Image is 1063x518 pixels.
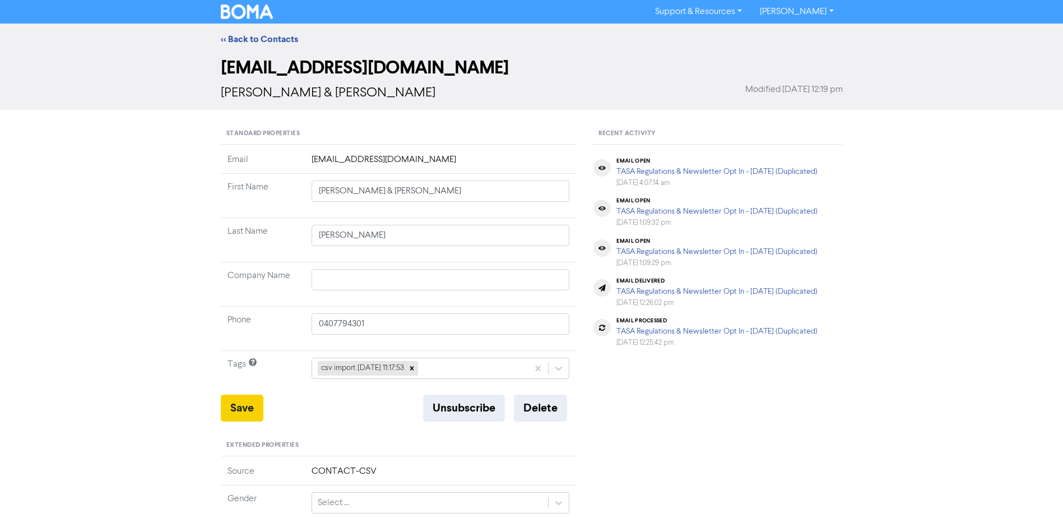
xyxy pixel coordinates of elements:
td: Phone [221,307,305,351]
button: Save [221,395,263,422]
div: email open [616,238,818,244]
a: Support & Resources [646,3,751,21]
td: Email [221,153,305,174]
td: CONTACT-CSV [305,465,577,485]
td: [EMAIL_ADDRESS][DOMAIN_NAME] [305,153,577,174]
a: TASA Regulations & Newsletter Opt In - [DATE] (Duplicated) [616,248,818,256]
div: Recent Activity [593,123,842,145]
iframe: Chat Widget [1007,464,1063,518]
span: Modified [DATE] 12:19 pm [745,83,843,96]
div: csv import [DATE] 11:17:53 [318,361,406,376]
div: [DATE] 12:26:02 pm [616,298,818,308]
span: [PERSON_NAME] & [PERSON_NAME] [221,86,435,100]
button: Delete [514,395,567,422]
td: Source [221,465,305,485]
div: Standard Properties [221,123,577,145]
div: Select ... [318,496,349,510]
div: Extended Properties [221,435,577,456]
div: [DATE] 1:09:32 pm [616,218,818,228]
div: [DATE] 4:07:14 am [616,178,818,188]
div: email open [616,158,818,164]
h2: [EMAIL_ADDRESS][DOMAIN_NAME] [221,57,843,78]
td: Tags [221,351,305,395]
a: TASA Regulations & Newsletter Opt In - [DATE] (Duplicated) [616,168,818,175]
img: BOMA Logo [221,4,273,19]
div: email processed [616,317,818,324]
a: TASA Regulations & Newsletter Opt In - [DATE] (Duplicated) [616,288,818,295]
div: email open [616,197,818,204]
div: email delivered [616,277,818,284]
div: [DATE] 12:25:42 pm [616,337,818,348]
a: << Back to Contacts [221,34,298,45]
button: Unsubscribe [423,395,505,422]
div: [DATE] 1:09:29 pm [616,258,818,269]
td: First Name [221,174,305,218]
a: [PERSON_NAME] [751,3,842,21]
a: TASA Regulations & Newsletter Opt In - [DATE] (Duplicated) [616,327,818,335]
a: TASA Regulations & Newsletter Opt In - [DATE] (Duplicated) [616,207,818,215]
td: Last Name [221,218,305,262]
td: Company Name [221,262,305,307]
